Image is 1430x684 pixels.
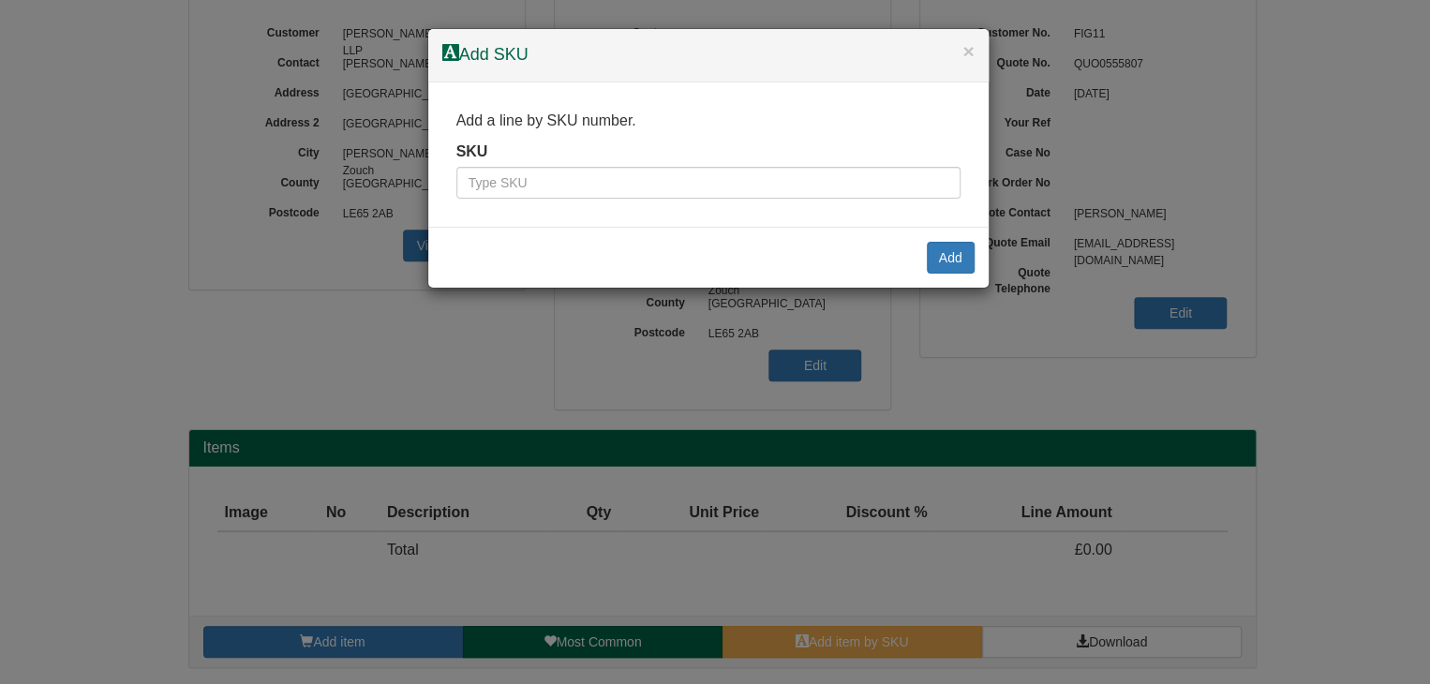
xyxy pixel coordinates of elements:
h4: Add SKU [442,43,975,67]
button: Add [927,242,975,274]
p: Add a line by SKU number. [456,111,961,132]
input: Type SKU [456,167,961,199]
button: × [962,41,974,61]
label: SKU [456,141,488,163]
